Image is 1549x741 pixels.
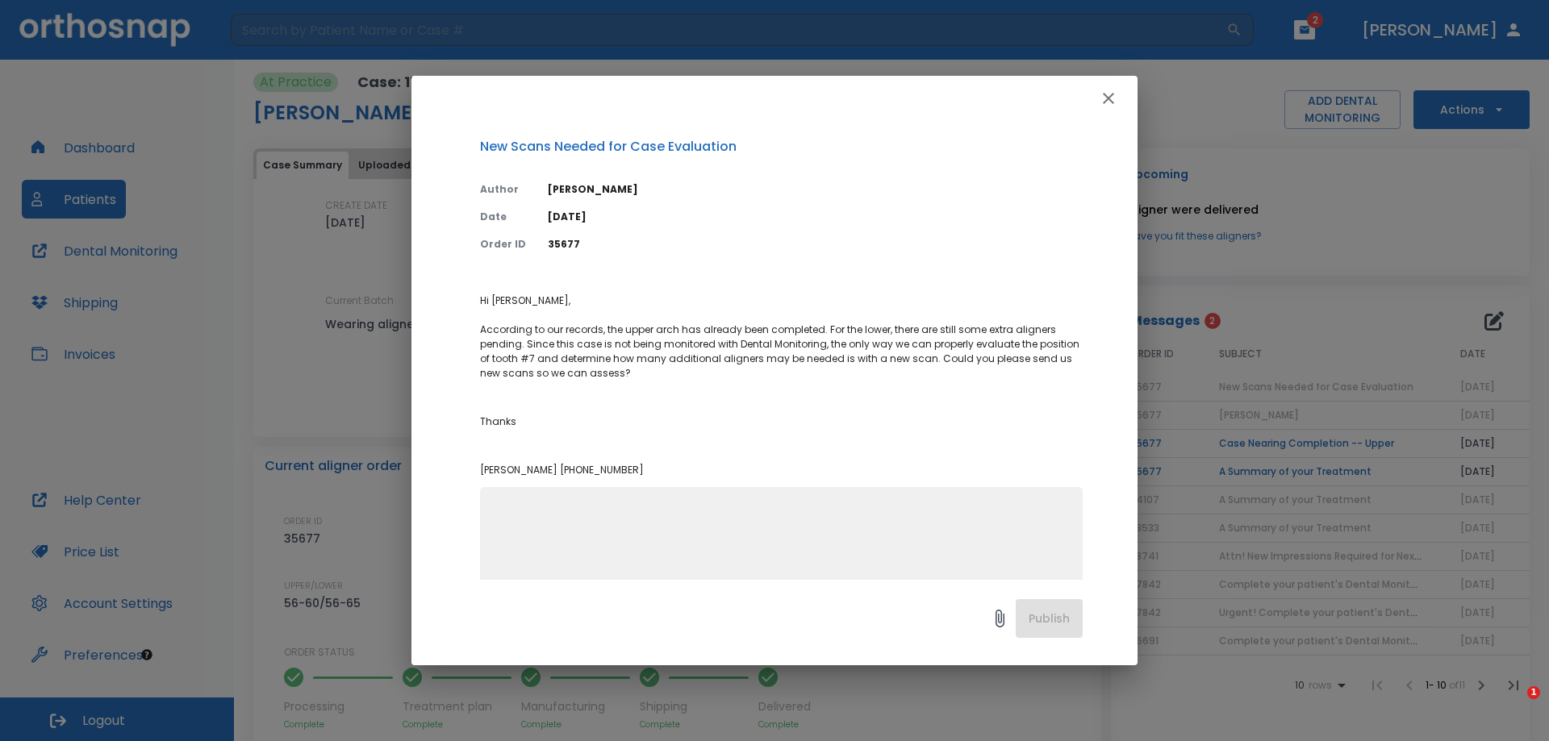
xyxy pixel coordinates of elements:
[480,237,528,252] p: Order ID
[480,293,1083,381] p: Hi [PERSON_NAME], According to our records, the upper arch has already been completed. For the lo...
[548,210,1083,224] p: [DATE]
[480,137,1083,156] p: New Scans Needed for Case Evaluation
[480,463,1083,477] p: [PERSON_NAME] [PHONE_NUMBER]
[1527,686,1540,699] span: 1
[480,414,1083,429] p: Thanks
[480,182,528,197] p: Author
[480,210,528,224] p: Date
[548,182,1083,197] p: [PERSON_NAME]
[548,237,1083,252] p: 35677
[1494,686,1533,725] iframe: Intercom live chat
